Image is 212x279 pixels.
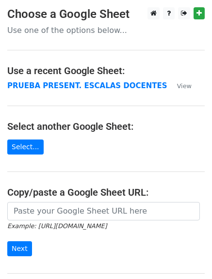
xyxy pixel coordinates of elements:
[177,82,192,90] small: View
[7,7,205,21] h3: Choose a Google Sheet
[7,139,44,155] a: Select...
[7,65,205,77] h4: Use a recent Google Sheet:
[167,81,192,90] a: View
[7,186,205,198] h4: Copy/paste a Google Sheet URL:
[7,241,32,256] input: Next
[7,25,205,35] p: Use one of the options below...
[7,121,205,132] h4: Select another Google Sheet:
[7,81,167,90] a: PRUEBA PRESENT. ESCALAS DOCENTES
[7,222,107,230] small: Example: [URL][DOMAIN_NAME]
[163,232,212,279] iframe: Chat Widget
[7,202,200,220] input: Paste your Google Sheet URL here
